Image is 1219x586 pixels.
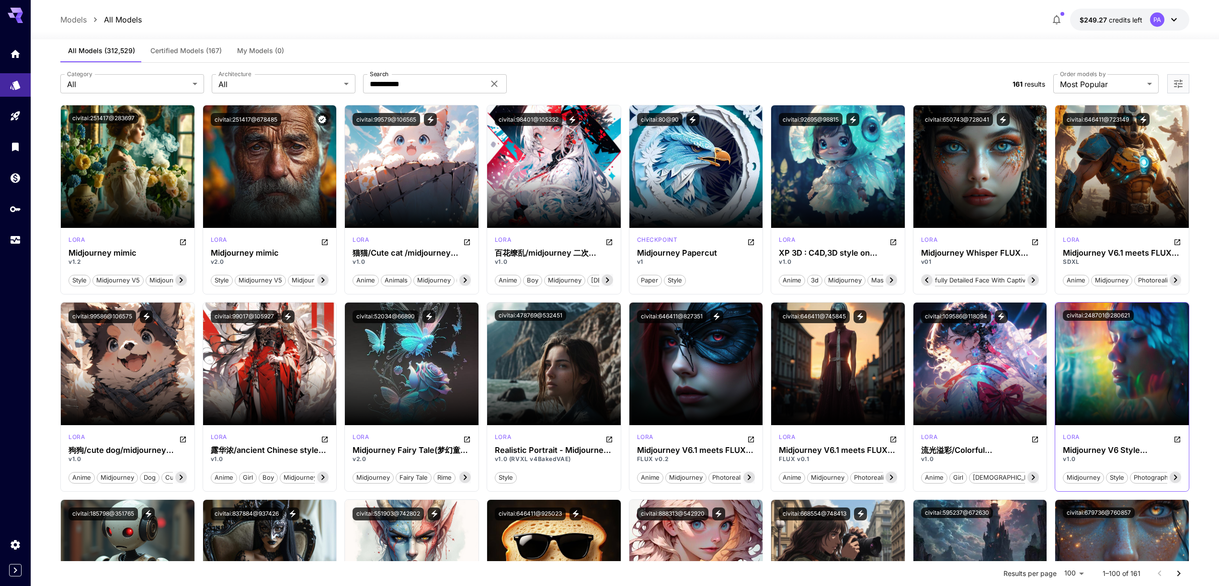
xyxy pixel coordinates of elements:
span: style [69,276,90,285]
p: lora [779,236,795,244]
p: v1.0 (RVXL v4BakedVAE) [495,455,613,463]
button: Open in CivitAI [1031,433,1039,444]
button: Open in CivitAI [321,236,329,247]
p: lora [1063,433,1079,441]
button: midjourney [97,471,138,484]
span: anime [779,473,805,483]
button: Go to next page [1169,564,1188,583]
span: midjourney [1063,473,1104,483]
div: FLUX.1 D [637,433,653,444]
button: View trigger words [1137,113,1150,126]
button: anime [1063,274,1089,286]
label: Architecture [218,70,251,78]
button: Open in CivitAI [1173,236,1181,247]
nav: breadcrumb [60,14,142,25]
span: photorealistic [851,473,897,483]
button: girl [239,471,257,484]
button: fairy tale [396,471,432,484]
p: v1 [637,258,755,266]
button: civitai:646411@723149 [1063,113,1133,126]
div: Midjourney V6 Style (experimental) [1063,446,1181,455]
button: View trigger words [140,310,153,323]
button: Verified working [316,113,329,126]
div: XP 3D : C4D,3D style on Midjourney [779,248,897,258]
h3: Midjourney Papercut [637,248,755,258]
button: View trigger words [570,507,582,520]
button: Open in CivitAI [179,236,187,247]
p: lora [211,433,227,441]
label: Order models by [1060,70,1105,78]
button: midjourney [665,471,706,484]
button: View trigger words [142,507,155,520]
div: 百花缭乱/midjourney 二次元/midjourney anime style Lora [495,248,613,258]
span: midjourney [280,473,320,483]
button: midjourney v5 [235,274,286,286]
div: Home [10,45,21,57]
div: SDXL 1.0 [495,433,511,444]
button: anime [779,471,805,484]
h3: 狗狗/cute dog/midjourney style dog [PERSON_NAME] [68,446,187,455]
button: boy [259,471,278,484]
span: anime [211,473,237,483]
button: civitai:92695@98815 [779,113,843,126]
div: SDXL 1.0 [1063,433,1079,444]
button: cute [161,471,183,484]
span: anime [922,473,947,483]
p: v1.0 [779,258,897,266]
span: All [218,79,340,90]
div: SD 1.5 [353,433,369,444]
h3: Midjourney V6.1 meets FLUX 🖼️ [+ILLUSTRIOUS / SDXL] [779,446,897,455]
div: SD 1.5 [637,236,678,247]
button: Open in CivitAI [889,433,897,444]
p: v1.0 [921,455,1039,463]
span: cute [162,473,183,483]
button: photorealistic [1134,274,1182,286]
button: girl [949,471,967,484]
span: $249.27 [1080,16,1109,24]
div: FLUX.1 D [921,236,937,247]
button: civitai:837884@937426 [211,507,283,520]
div: SD 1.5 [353,236,369,247]
span: Most Popular [1060,79,1143,90]
span: results [1025,80,1045,88]
div: Settings [10,539,21,551]
button: anime [779,274,805,286]
button: View trigger words [854,310,866,323]
p: lora [68,236,85,244]
button: Open in CivitAI [605,236,613,247]
button: civitai:185798@351765 [68,507,138,520]
h3: Midjourney mimic [68,248,187,258]
button: civitai:99579@106565 [353,113,420,126]
p: lora [779,433,795,441]
p: lora [211,236,227,244]
button: Open in CivitAI [1031,236,1039,247]
button: animals [381,274,411,286]
button: style [211,274,233,286]
div: SD 1.5 [921,433,937,444]
p: checkpoint [637,236,678,244]
span: paper [638,276,661,285]
button: Open in CivitAI [179,433,187,444]
div: Models [10,76,21,88]
p: v1.0 [1063,455,1181,463]
button: midjourney v5 [92,274,144,286]
div: API Keys [10,203,21,215]
div: 100 [1060,566,1087,580]
span: boy [259,473,277,483]
p: SDXL [1063,258,1181,266]
button: photography [1130,471,1175,484]
button: midjourney v6 [288,274,339,286]
button: civitai:646411@925023 [495,507,566,520]
button: photorealistic [850,471,898,484]
span: dog [140,473,159,483]
button: civitai:646411@745845 [779,310,850,323]
button: Expand sidebar [9,564,22,576]
span: midjourney v5 [235,276,285,285]
button: civitai:52034@66890 [353,310,419,323]
span: midjourney [414,276,454,285]
div: Playground [10,110,21,122]
span: midjourney [666,473,706,483]
button: midjourney [1091,274,1132,286]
